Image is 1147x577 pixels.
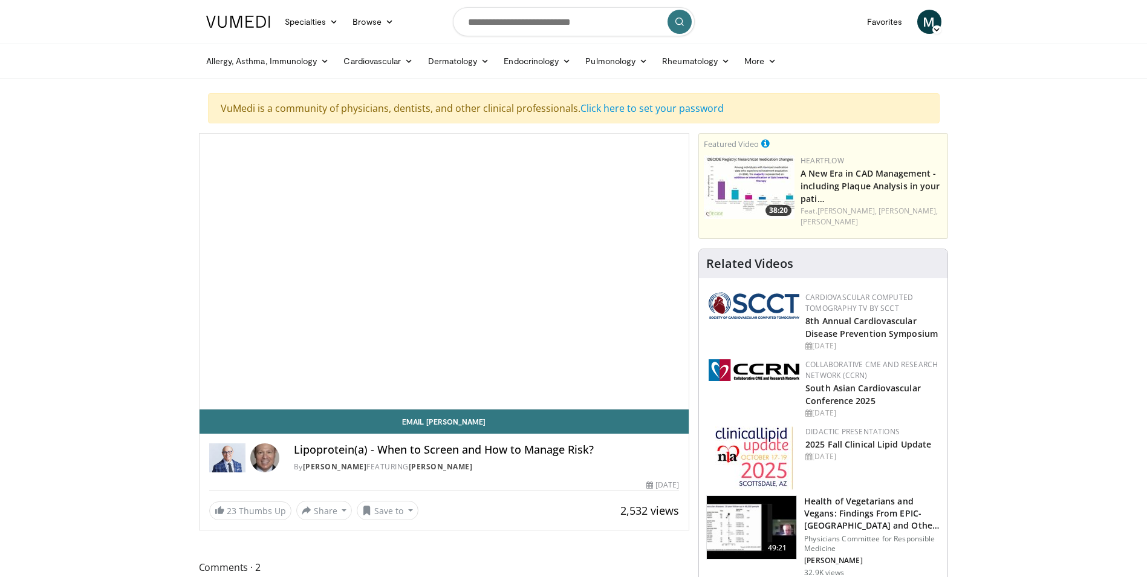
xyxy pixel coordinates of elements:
img: 738d0e2d-290f-4d89-8861-908fb8b721dc.150x105_q85_crop-smart_upscale.jpg [704,155,794,219]
a: Specialties [278,10,346,34]
a: Cardiovascular Computed Tomography TV by SCCT [805,292,913,313]
a: [PERSON_NAME], [879,206,938,216]
a: M [917,10,941,34]
span: 2,532 views [620,503,679,518]
div: Didactic Presentations [805,426,938,437]
a: 2025 Fall Clinical Lipid Update [805,438,931,450]
div: [DATE] [805,408,938,419]
img: Avatar [250,443,279,472]
a: Pulmonology [578,49,655,73]
div: By FEATURING [294,461,680,472]
button: Share [296,501,353,520]
a: Heartflow [801,155,844,166]
button: Save to [357,501,418,520]
div: VuMedi is a community of physicians, dentists, and other clinical professionals. [208,93,940,123]
a: Click here to set your password [580,102,724,115]
img: Dr. Robert S. Rosenson [209,443,245,472]
a: More [737,49,784,73]
a: Dermatology [421,49,497,73]
h4: Related Videos [706,256,793,271]
img: VuMedi Logo [206,16,270,28]
a: Email [PERSON_NAME] [200,409,689,434]
img: 51a70120-4f25-49cc-93a4-67582377e75f.png.150x105_q85_autocrop_double_scale_upscale_version-0.2.png [709,292,799,319]
a: 38:20 [704,155,794,219]
a: A New Era in CAD Management - including Plaque Analysis in your pati… [801,168,940,204]
h4: Lipoprotein(a) - When to Screen and How to Manage Risk? [294,443,680,457]
img: a04ee3ba-8487-4636-b0fb-5e8d268f3737.png.150x105_q85_autocrop_double_scale_upscale_version-0.2.png [709,359,799,381]
p: [PERSON_NAME] [804,556,940,566]
a: Allergy, Asthma, Immunology [199,49,337,73]
p: Physicians Committee for Responsible Medicine [804,534,940,553]
a: 8th Annual Cardiovascular Disease Prevention Symposium [805,315,938,339]
span: 23 [227,505,236,517]
img: d65bce67-f81a-47c5-b47d-7b8806b59ca8.jpg.150x105_q85_autocrop_double_scale_upscale_version-0.2.jpg [715,426,793,490]
img: 606f2b51-b844-428b-aa21-8c0c72d5a896.150x105_q85_crop-smart_upscale.jpg [707,496,796,559]
span: 49:21 [763,542,792,554]
a: South Asian Cardiovascular Conference 2025 [805,382,921,406]
div: [DATE] [646,480,679,491]
a: 23 Thumbs Up [209,501,291,520]
a: [PERSON_NAME] [801,217,858,227]
a: [PERSON_NAME] [303,461,367,472]
a: [PERSON_NAME] [409,461,473,472]
a: Rheumatology [655,49,737,73]
a: Favorites [860,10,910,34]
span: 38:20 [765,205,791,216]
div: [DATE] [805,451,938,462]
a: Browse [345,10,401,34]
a: Collaborative CME and Research Network (CCRN) [805,359,938,380]
a: Endocrinology [496,49,578,73]
span: Comments 2 [199,559,690,575]
small: Featured Video [704,139,759,149]
a: Cardiovascular [336,49,420,73]
div: Feat. [801,206,943,227]
div: [DATE] [805,341,938,351]
a: [PERSON_NAME], [817,206,877,216]
input: Search topics, interventions [453,7,695,36]
video-js: Video Player [200,134,689,409]
h3: Health of Vegetarians and Vegans: Findings From EPIC-[GEOGRAPHIC_DATA] and Othe… [804,495,940,532]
